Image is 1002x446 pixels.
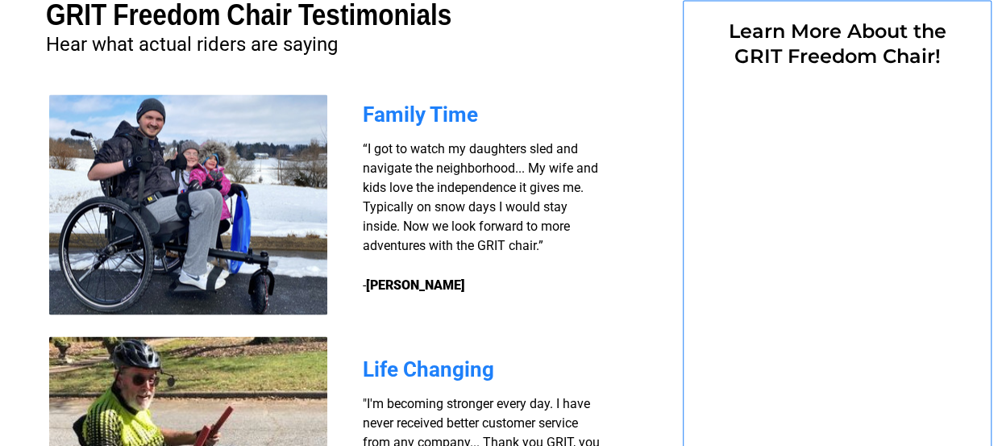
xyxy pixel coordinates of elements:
[366,277,465,292] strong: [PERSON_NAME]
[729,19,946,68] span: Learn More About the GRIT Freedom Chair!
[363,356,494,381] span: Life Changing
[363,102,478,127] span: Family Time
[46,33,338,56] span: Hear what actual riders are saying
[363,141,598,292] span: “I got to watch my daughters sled and navigate the neighborhood... My wife and kids love the inde...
